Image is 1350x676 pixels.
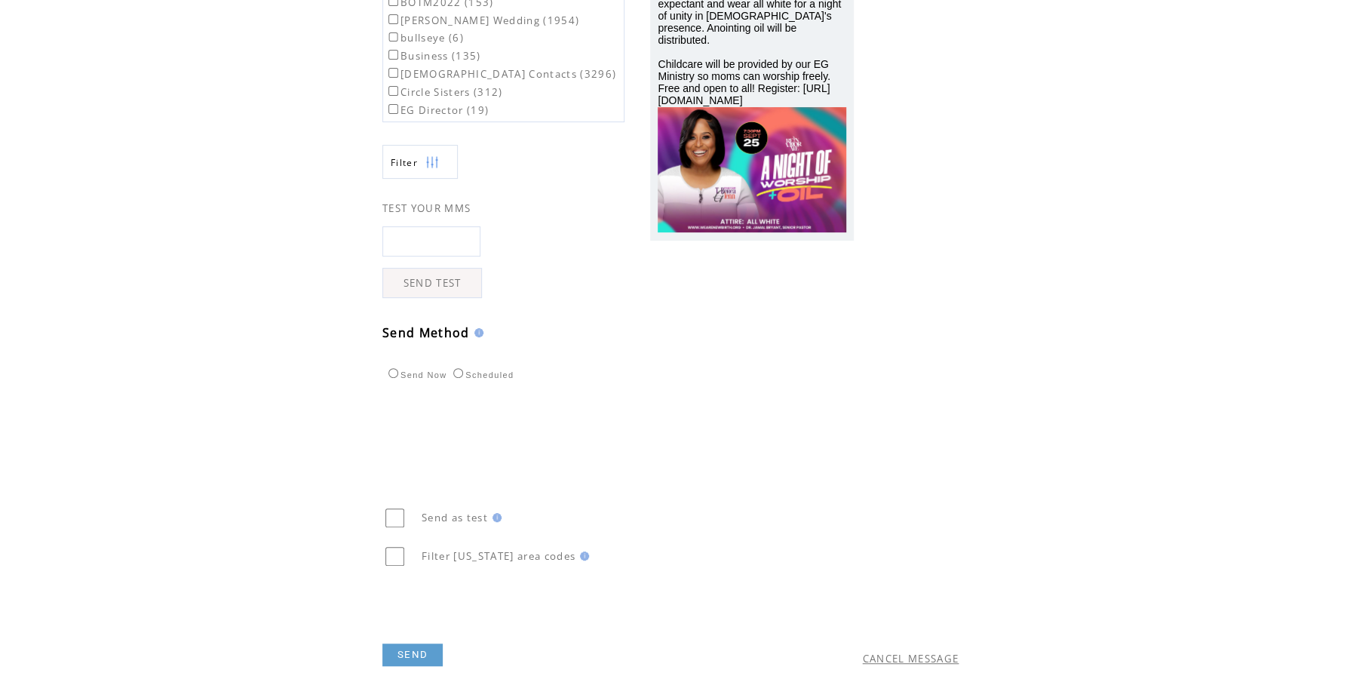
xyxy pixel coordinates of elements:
[453,368,463,378] input: Scheduled
[385,49,481,63] label: Business (135)
[575,552,589,561] img: help.gif
[388,368,398,378] input: Send Now
[385,370,446,379] label: Send Now
[388,14,398,24] input: [PERSON_NAME] Wedding (1954)
[388,86,398,96] input: Circle Sisters (312)
[382,145,458,179] a: Filter
[385,67,616,81] label: [DEMOGRAPHIC_DATA] Contacts (3296)
[422,549,575,563] span: Filter [US_STATE] area codes
[449,370,514,379] label: Scheduled
[425,146,439,180] img: filters.png
[382,268,482,298] a: SEND TEST
[382,201,471,215] span: TEST YOUR MMS
[382,324,470,341] span: Send Method
[388,68,398,78] input: [DEMOGRAPHIC_DATA] Contacts (3296)
[863,652,959,665] a: CANCEL MESSAGE
[388,50,398,60] input: Business (135)
[385,14,579,27] label: [PERSON_NAME] Wedding (1954)
[385,85,503,99] label: Circle Sisters (312)
[388,32,398,42] input: bullseye (6)
[385,121,489,135] label: egconnect (486)
[388,104,398,114] input: EG Director (19)
[422,511,488,524] span: Send as test
[470,328,483,337] img: help.gif
[382,644,443,666] a: SEND
[385,31,464,45] label: bullseye (6)
[385,103,489,117] label: EG Director (19)
[391,156,418,169] span: Show filters
[488,513,502,522] img: help.gif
